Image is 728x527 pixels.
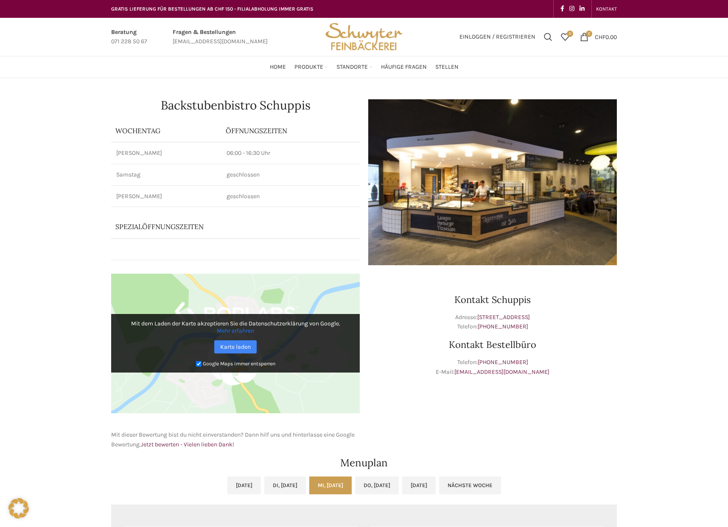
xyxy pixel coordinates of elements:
p: Spezialöffnungszeiten [115,222,314,231]
span: Stellen [435,63,459,71]
div: Main navigation [107,59,621,76]
div: Meine Wunschliste [557,28,574,45]
h3: Kontakt Bestellbüro [368,340,617,349]
p: Mit dieser Bewertung bist du nicht einverstanden? Dann hilf uns und hinterlasse eine Google Bewer... [111,430,360,449]
img: Bäckerei Schwyter [322,18,406,56]
a: Infobox link [111,28,147,47]
span: Produkte [294,63,323,71]
a: 0 [557,28,574,45]
p: [PERSON_NAME] [116,149,216,157]
span: GRATIS LIEFERUNG FÜR BESTELLUNGEN AB CHF 150 - FILIALABHOLUNG IMMER GRATIS [111,6,314,12]
small: Google Maps immer entsperren [203,361,275,367]
a: Di, [DATE] [264,477,306,494]
span: KONTAKT [596,6,617,12]
h3: Kontakt Schuppis [368,295,617,304]
a: KONTAKT [596,0,617,17]
h2: Menuplan [111,458,617,468]
a: Produkte [294,59,328,76]
a: Linkedin social link [577,3,587,15]
a: Instagram social link [567,3,577,15]
a: [PHONE_NUMBER] [478,359,528,366]
a: Do, [DATE] [355,477,399,494]
a: Infobox link [173,28,268,47]
span: Home [270,63,286,71]
span: Einloggen / Registrieren [459,34,535,40]
span: CHF [595,33,605,40]
a: Facebook social link [558,3,567,15]
span: 0 [586,31,592,37]
a: Stellen [435,59,459,76]
p: Mit dem Laden der Karte akzeptieren Sie die Datenschutzerklärung von Google. [117,320,354,334]
a: Karte laden [214,340,257,353]
a: Site logo [322,33,406,40]
input: Google Maps immer entsperren [196,361,202,367]
a: Mi, [DATE] [309,477,352,494]
img: Google Maps [111,274,360,414]
a: Häufige Fragen [381,59,427,76]
a: Mehr erfahren [217,327,254,334]
a: 0 CHF0.00 [576,28,621,45]
span: Häufige Fragen [381,63,427,71]
a: Einloggen / Registrieren [455,28,540,45]
p: Telefon: E-Mail: [368,358,617,377]
p: geschlossen [227,171,355,179]
p: 06:00 - 16:30 Uhr [227,149,355,157]
p: geschlossen [227,192,355,201]
p: Adresse: Telefon: [368,313,617,332]
a: Standorte [336,59,372,76]
a: [DATE] [227,477,261,494]
p: Wochentag [115,126,217,135]
a: [STREET_ADDRESS] [477,314,530,321]
span: Standorte [336,63,368,71]
a: Suchen [540,28,557,45]
span: 0 [567,31,573,37]
a: Nächste Woche [439,477,501,494]
a: Home [270,59,286,76]
h1: Backstubenbistro Schuppis [111,99,360,111]
p: [PERSON_NAME] [116,192,216,201]
bdi: 0.00 [595,33,617,40]
a: [PHONE_NUMBER] [478,323,528,330]
div: Secondary navigation [592,0,621,17]
p: Samstag [116,171,216,179]
a: Jetzt bewerten - Vielen lieben Dank! [141,441,234,448]
a: [DATE] [402,477,436,494]
a: [EMAIL_ADDRESS][DOMAIN_NAME] [454,368,549,376]
p: ÖFFNUNGSZEITEN [226,126,356,135]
